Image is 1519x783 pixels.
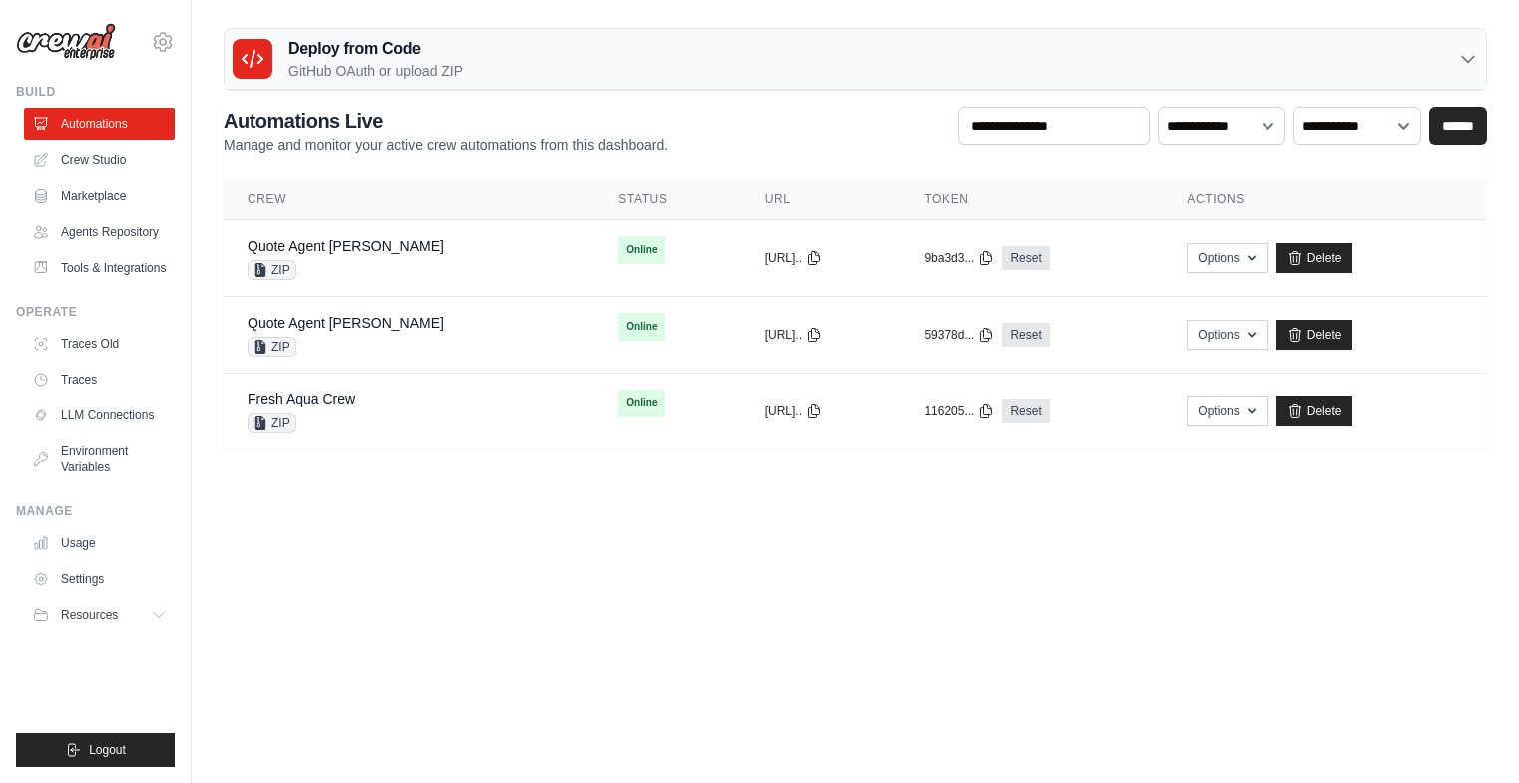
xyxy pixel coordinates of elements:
a: LLM Connections [24,399,175,431]
img: Logo [16,23,116,61]
button: Resources [24,599,175,631]
span: Online [618,236,665,264]
span: ZIP [248,337,296,357]
a: Reset [1002,323,1049,347]
a: Quote Agent [PERSON_NAME] [248,315,444,331]
th: URL [742,179,901,220]
a: Reset [1002,246,1049,270]
a: Agents Repository [24,216,175,248]
a: Settings [24,563,175,595]
a: Delete [1276,320,1353,350]
span: Logout [89,742,126,758]
span: Resources [61,607,118,623]
div: Operate [16,304,175,320]
div: Manage [16,503,175,519]
button: 9ba3d3... [924,250,994,266]
button: Options [1187,320,1267,350]
span: ZIP [248,413,296,433]
h3: Deploy from Code [288,37,463,61]
p: Manage and monitor your active crew automations from this dashboard. [224,135,668,155]
a: Usage [24,527,175,559]
button: Options [1187,396,1267,426]
a: Tools & Integrations [24,252,175,284]
a: Quote Agent [PERSON_NAME] [248,238,444,254]
h2: Automations Live [224,107,668,135]
th: Actions [1163,179,1487,220]
button: Options [1187,243,1267,273]
button: 59378d... [924,327,994,343]
a: Delete [1276,396,1353,426]
a: Environment Variables [24,435,175,483]
div: Build [16,84,175,100]
p: GitHub OAuth or upload ZIP [288,61,463,81]
span: Online [618,313,665,341]
a: Fresh Aqua Crew [248,391,355,407]
a: Automations [24,108,175,140]
th: Token [900,179,1163,220]
a: Crew Studio [24,144,175,176]
button: Logout [16,733,175,767]
a: Delete [1276,243,1353,273]
button: 116205... [924,403,994,419]
th: Crew [224,179,594,220]
th: Status [594,179,741,220]
a: Marketplace [24,180,175,212]
span: ZIP [248,260,296,280]
a: Traces [24,364,175,395]
span: Online [618,390,665,417]
a: Reset [1002,399,1049,423]
a: Traces Old [24,328,175,360]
